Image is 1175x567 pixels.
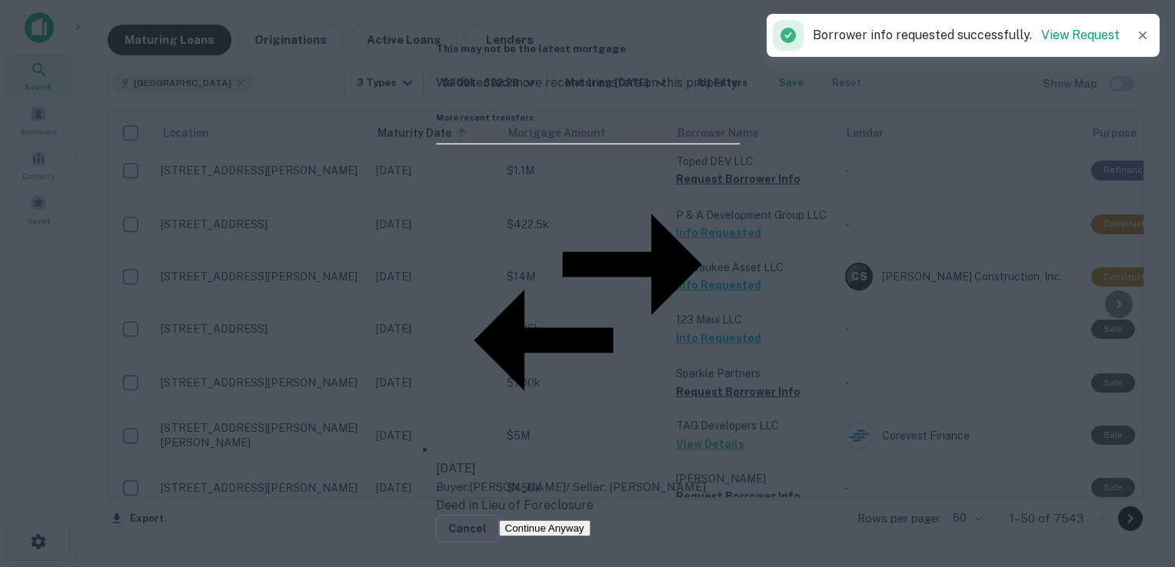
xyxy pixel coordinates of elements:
[813,26,1120,45] p: Borrower info requested successfully.
[436,41,740,57] h5: This may not be the latest mortgage
[436,74,740,92] p: We detected more recent transfers on this property.
[436,496,740,515] div: Deed in Lieu of Foreclosure
[436,478,740,496] p: Buyer: [PERSON_NAME] / Seller: [PERSON_NAME]
[436,515,499,542] button: Cancel
[436,498,594,512] span: Deed in Lieu of Foreclosure
[436,111,740,124] h6: More recent transfers
[1041,28,1120,42] a: View Request
[1098,444,1175,518] iframe: Chat Widget
[499,520,591,536] button: Continue Anyway
[436,461,476,476] span: [DATE]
